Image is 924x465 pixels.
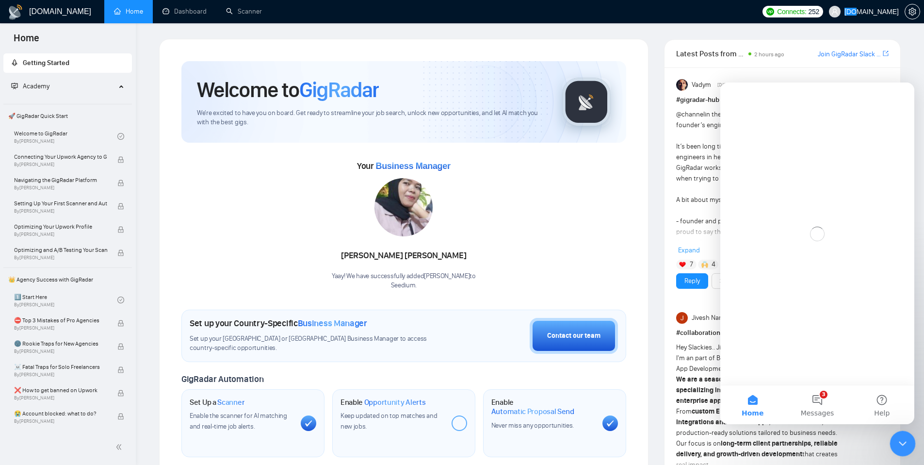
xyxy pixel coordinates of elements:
[117,133,124,140] span: check-circle
[14,162,107,167] span: By [PERSON_NAME]
[197,77,379,103] h1: Welcome to
[14,245,107,255] span: Optimizing and A/B Testing Your Scanner for Better Results
[676,312,688,324] img: Jivesh Nanda
[720,83,914,424] iframe: Intercom live chat
[3,53,132,73] li: Getting Started
[4,270,131,289] span: 👑 Agency Success with GigRadar
[332,272,476,290] div: Yaay! We have successfully added [PERSON_NAME] to
[678,246,700,254] span: Expand
[14,385,107,395] span: ❌ How to get banned on Upwork
[364,398,426,407] span: Opportunity Alerts
[712,260,715,269] span: 4
[547,331,600,341] div: Contact our team
[340,412,438,431] span: Keep updated on top matches and new jobs.
[676,439,838,458] strong: long-term client partnerships, reliable delivery, and growth-driven development
[692,313,730,323] span: Jivesh Nanda
[226,7,262,16] a: searchScanner
[115,442,125,452] span: double-left
[679,261,686,268] img: ❤️
[676,110,705,118] span: @channel
[14,185,107,191] span: By [PERSON_NAME]
[777,6,806,17] span: Connects:
[162,7,207,16] a: dashboardDashboard
[14,325,107,331] span: By [PERSON_NAME]
[14,372,107,378] span: By [PERSON_NAME]
[905,8,920,16] a: setting
[692,80,711,90] span: Vadym
[14,255,107,261] span: By [PERSON_NAME]
[491,421,574,430] span: Never miss any opportunities.
[14,349,107,354] span: By [PERSON_NAME]
[14,222,107,232] span: Optimizing Your Upwork Profile
[11,83,18,89] span: fund-projection-screen
[114,7,143,16] a: homeHome
[14,152,107,162] span: Connecting Your Upwork Agency to GigRadar
[117,343,124,350] span: lock
[8,4,23,20] img: logo
[117,366,124,373] span: lock
[883,49,889,58] a: export
[14,339,107,349] span: 🌚 Rookie Traps for New Agencies
[374,178,433,236] img: 1699261636320-IMG-20231031-WA0001.jpg
[14,395,107,401] span: By [PERSON_NAME]
[117,180,124,186] span: lock
[14,126,117,147] a: Welcome to GigRadarBy[PERSON_NAME]
[23,82,49,90] span: Academy
[701,261,708,268] img: 🙌
[197,109,547,127] span: We're excited to have you on board. Get ready to streamline your job search, unlock new opportuni...
[720,276,762,286] a: See the details
[14,199,107,208] span: Setting Up Your First Scanner and Auto-Bidder
[4,106,131,126] span: 🚀 GigRadar Quick Start
[676,328,889,338] h1: # collaboration
[190,398,244,407] h1: Set Up a
[890,431,916,457] iframe: Intercom live chat
[676,79,688,91] img: Vadym
[14,409,107,418] span: 😭 Account blocked: what to do?
[690,260,693,269] span: 7
[14,362,107,372] span: ☠️ Fatal Traps for Solo Freelancers
[11,82,49,90] span: Academy
[491,407,574,416] span: Automatic Proposal Send
[117,297,124,303] span: check-circle
[23,59,69,67] span: Getting Started
[332,248,476,264] div: [PERSON_NAME] [PERSON_NAME]
[217,398,244,407] span: Scanner
[684,276,700,286] a: Reply
[190,334,447,353] span: Set up your [GEOGRAPHIC_DATA] or [GEOGRAPHIC_DATA] Business Manager to access country-specific op...
[831,8,838,15] span: user
[190,318,367,329] h1: Set up your Country-Specific
[809,6,819,17] span: 252
[676,48,746,60] span: Latest Posts from the GigRadar Community
[712,273,771,289] button: See the details
[676,375,843,405] strong: We are a seasoned full-stack development team specializing in [GEOGRAPHIC_DATA], PHP, and scalabl...
[11,59,18,66] span: rocket
[117,390,124,397] span: lock
[676,109,846,387] div: in the meantime, would you be interested in the founder’s engineering blog? It’s been long time s...
[14,175,107,185] span: Navigating the GigRadar Platform
[14,418,107,424] span: By [PERSON_NAME]
[676,273,708,289] button: Reply
[117,413,124,420] span: lock
[117,249,124,256] span: lock
[6,31,47,51] span: Home
[14,232,107,237] span: By [PERSON_NAME]
[375,161,450,171] span: Business Manager
[818,49,881,60] a: Join GigRadar Slack Community
[298,318,367,329] span: Business Manager
[14,208,107,214] span: By [PERSON_NAME]
[332,281,476,290] p: Seedium .
[491,398,595,416] h1: Enable
[766,8,774,16] img: upwork-logo.png
[299,77,379,103] span: GigRadar
[717,81,730,89] span: [DATE]
[754,51,784,58] span: 2 hours ago
[117,226,124,233] span: lock
[676,95,889,105] h1: # gigradar-hub
[117,320,124,327] span: lock
[905,4,920,19] button: setting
